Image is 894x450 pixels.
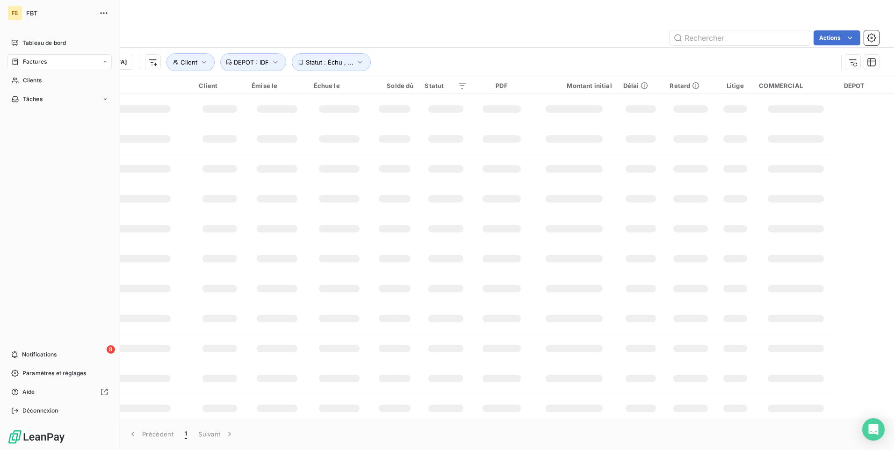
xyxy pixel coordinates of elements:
[179,424,193,444] button: 1
[537,82,612,89] div: Montant initial
[26,9,94,17] span: FBT
[23,76,42,85] span: Clients
[22,39,66,47] span: Tableau de bord
[185,429,187,439] span: 1
[623,82,659,89] div: Délai
[722,82,748,89] div: Litige
[22,350,57,359] span: Notifications
[759,82,833,89] div: COMMERCIAL
[23,58,47,66] span: Factures
[7,385,112,399] a: Aide
[252,82,302,89] div: Émise le
[7,366,112,381] a: Paramètres et réglages
[193,424,240,444] button: Suivant
[166,53,215,71] button: Client
[22,369,86,377] span: Paramètres et réglages
[7,73,112,88] a: Clients
[7,54,112,69] a: Factures
[22,388,35,396] span: Aide
[199,82,240,89] div: Client
[107,345,115,354] span: 8
[862,418,885,441] div: Open Intercom Messenger
[670,30,810,45] input: Rechercher
[7,36,112,51] a: Tableau de bord
[478,82,526,89] div: PDF
[7,92,112,107] a: Tâches
[425,82,467,89] div: Statut
[234,58,269,66] span: DEPOT : IDF
[844,82,888,89] div: DEPOT
[123,424,179,444] button: Précédent
[23,95,43,103] span: Tâches
[7,429,65,444] img: Logo LeanPay
[814,30,860,45] button: Actions
[7,6,22,21] div: FB
[670,82,711,89] div: Retard
[306,58,353,66] span: Statut : Échu , ...
[292,53,371,71] button: Statut : Échu , ...
[22,406,58,415] span: Déconnexion
[220,53,286,71] button: DEPOT : IDF
[376,82,413,89] div: Solde dû
[180,58,197,66] span: Client
[314,82,365,89] div: Échue le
